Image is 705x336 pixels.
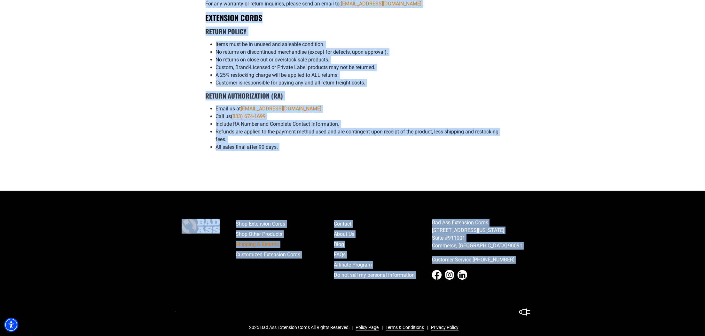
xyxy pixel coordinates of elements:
[236,250,334,260] a: Customized Extension Cords
[216,49,388,55] span: No returns on discontinued merchandise (except for defects, upon approval).
[216,41,325,47] span: Items must be in unused and saleable condition.
[182,219,220,233] img: Bad Ass Extension Cords
[353,324,379,331] a: Policy Page
[216,57,330,63] span: No returns on close-out or overstock sale products.
[233,113,266,119] a: call 8336741699
[432,255,530,265] a: call 833-674-1699
[216,80,365,86] span: Customer is responsible for paying any and all return freight costs.
[445,270,454,280] a: Instagram - open in a new tab
[236,239,334,250] a: Shipping & Returns
[432,219,530,250] p: Bad Ass Extension Cords [STREET_ADDRESS][US_STATE] Suite #911001 Commerce, [GEOGRAPHIC_DATA] 90091
[341,1,422,7] a: send an email to info@badassextensioncords.com
[216,129,499,142] span: Refunds are applied to the payment method used and are contingent upon receipt of the product, le...
[216,72,339,78] span: A 25% restocking charge will be applied to ALL returns.
[383,324,424,331] a: Terms & Conditions
[231,113,266,119] span: (
[334,250,432,260] a: FAQs
[249,324,463,331] div: 2025 Bad Ass Extension Cords All Rights Reserved.
[334,229,432,239] a: About Us
[216,113,231,119] span: Call us
[334,219,432,229] a: Contact
[334,239,432,250] a: Blog
[206,91,283,100] b: Return Authorization (RA)
[216,106,322,112] span: Email us at
[236,229,334,239] a: Shop Other Products
[241,106,322,112] a: send an email to info@badassextensioncords.com
[429,324,459,331] a: Privacy Policy
[216,64,376,70] span: Custom, Brand-Licensed or Private Label products may not be returned.
[432,270,442,280] a: Facebook - open in a new tab
[334,260,432,270] a: Affiliate Program
[4,318,18,332] div: Accessibility Menu
[206,1,422,7] span: For any warranty or return inquiries, please send an email to:
[216,144,278,150] span: All sales final after 90 days.
[334,270,432,280] a: Do not sell my personal information
[206,27,247,36] b: Return Policy
[206,12,262,23] strong: EXTENSION CORDS
[458,270,467,280] a: LinkedIn - open in a new tab
[236,219,334,229] a: Shop Extension Cords
[216,121,340,127] span: Include RA Number and Complete Contact Information.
